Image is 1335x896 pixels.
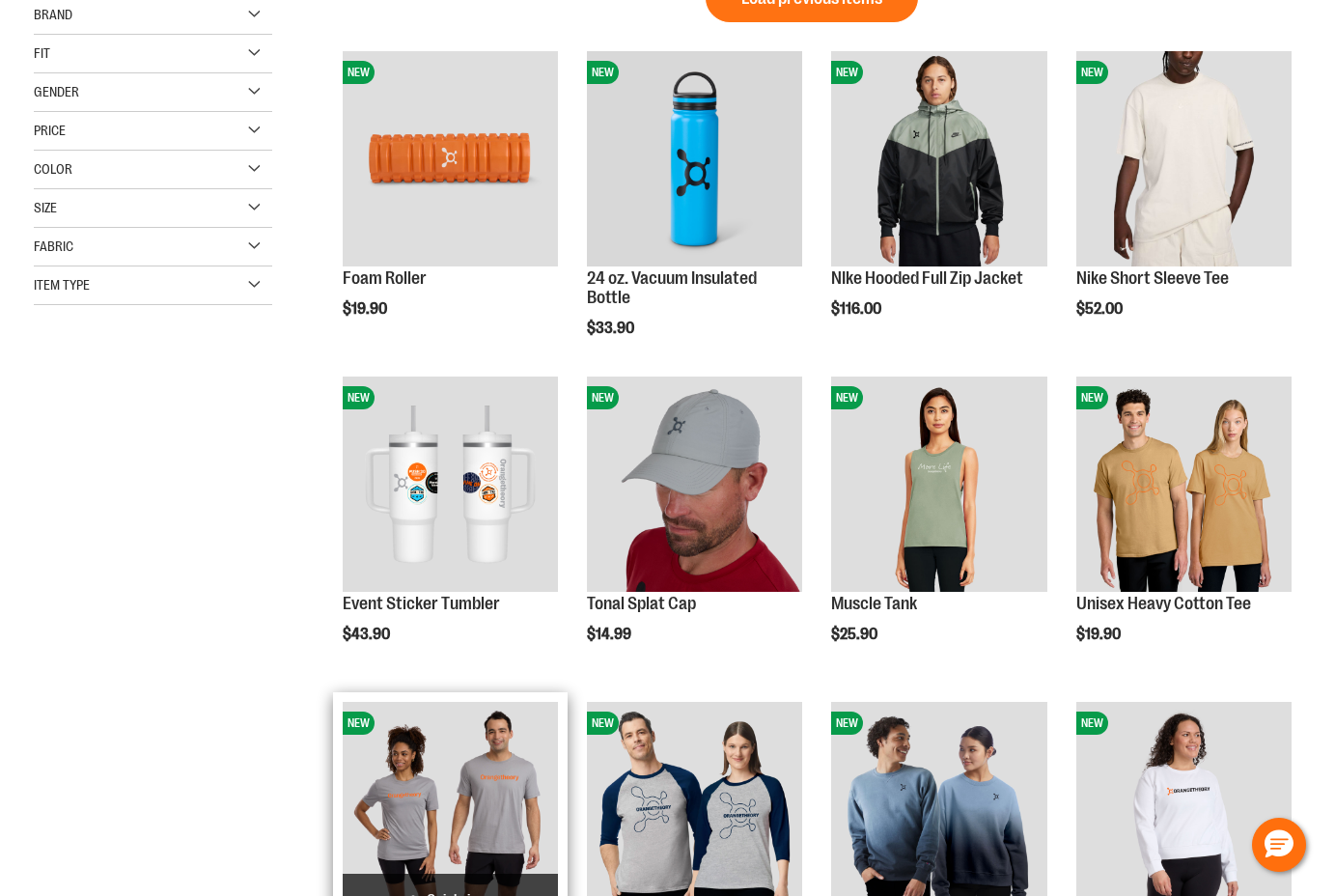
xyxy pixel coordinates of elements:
[1076,377,1292,592] img: Unisex Heavy Cotton Tee
[831,61,863,84] span: NEW
[587,320,637,337] span: $33.90
[587,594,696,613] a: Tonal Splat Cap
[343,626,393,643] span: $43.90
[1067,42,1301,367] div: product
[587,712,619,735] span: NEW
[831,51,1046,269] a: NIke Hooded Full Zip JacketNEW
[1252,818,1306,872] button: Hello, have a question? Let’s chat.
[1076,626,1124,643] span: $19.90
[34,7,72,22] span: Brand
[831,268,1023,288] a: NIke Hooded Full Zip Jacket
[333,42,568,367] div: product
[577,42,812,386] div: product
[587,626,634,643] span: $14.99
[587,386,619,409] span: NEW
[34,238,73,254] span: Fabric
[831,626,880,643] span: $25.90
[1076,268,1229,288] a: Nike Short Sleeve Tee
[1076,61,1108,84] span: NEW
[821,367,1056,692] div: product
[34,45,50,61] span: Fit
[34,123,66,138] span: Price
[1076,594,1251,613] a: Unisex Heavy Cotton Tee
[587,61,619,84] span: NEW
[831,300,884,318] span: $116.00
[587,51,802,266] img: 24 oz. Vacuum Insulated Bottle
[343,712,375,735] span: NEW
[34,200,57,215] span: Size
[831,386,863,409] span: NEW
[343,268,427,288] a: Foam Roller
[333,367,568,692] div: product
[343,386,375,409] span: NEW
[1067,367,1301,692] div: product
[821,42,1056,367] div: product
[343,377,558,592] img: OTF 40 oz. Sticker Tumbler
[587,377,802,595] a: Product image for Grey Tonal Splat CapNEW
[831,51,1046,266] img: NIke Hooded Full Zip Jacket
[343,594,500,613] a: Event Sticker Tumbler
[1076,51,1292,266] img: Nike Short Sleeve Tee
[34,161,72,177] span: Color
[587,377,802,592] img: Product image for Grey Tonal Splat Cap
[343,300,390,318] span: $19.90
[343,51,558,266] img: Foam Roller
[343,61,375,84] span: NEW
[577,367,812,692] div: product
[343,51,558,269] a: Foam RollerNEW
[1076,377,1292,595] a: Unisex Heavy Cotton TeeNEW
[1076,386,1108,409] span: NEW
[587,51,802,269] a: 24 oz. Vacuum Insulated BottleNEW
[1076,51,1292,269] a: Nike Short Sleeve TeeNEW
[34,277,90,293] span: Item Type
[831,712,863,735] span: NEW
[1076,712,1108,735] span: NEW
[831,377,1046,592] img: Muscle Tank
[34,84,79,99] span: Gender
[831,377,1046,595] a: Muscle TankNEW
[831,594,917,613] a: Muscle Tank
[587,268,757,307] a: 24 oz. Vacuum Insulated Bottle
[343,377,558,595] a: OTF 40 oz. Sticker TumblerNEW
[1076,300,1126,318] span: $52.00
